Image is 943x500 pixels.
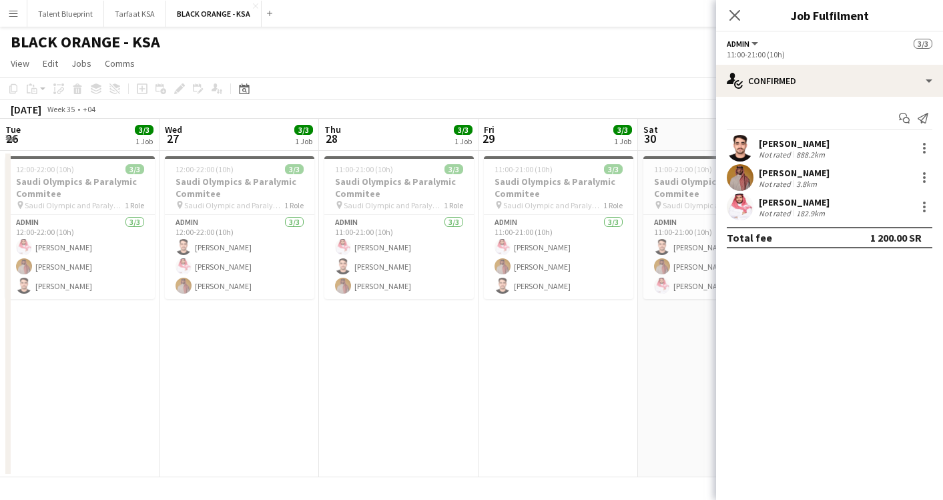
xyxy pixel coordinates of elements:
button: Tarfaat KSA [104,1,166,27]
span: Saudi Olympic and Paralympic committee [344,200,444,210]
span: 27 [163,131,182,146]
span: 3/3 [285,164,304,174]
h3: Saudi Olympics & Paralymic Commitee [324,176,474,200]
app-job-card: 11:00-21:00 (10h)3/3Saudi Olympics & Paralymic Commitee Saudi Olympic and Paralympic committee1 R... [643,156,793,299]
app-job-card: 11:00-21:00 (10h)3/3Saudi Olympics & Paralymic Commitee Saudi Olympic and Paralympic committee1 R... [484,156,633,299]
app-card-role: Admin3/312:00-22:00 (10h)[PERSON_NAME][PERSON_NAME][PERSON_NAME] [165,215,314,299]
div: 1 Job [295,136,312,146]
h1: BLACK ORANGE - KSA [11,32,160,52]
span: Jobs [71,57,91,69]
span: 1 Role [603,200,623,210]
span: Comms [105,57,135,69]
div: Total fee [727,231,772,244]
a: Edit [37,55,63,72]
div: Not rated [759,150,794,160]
span: 29 [482,131,495,146]
span: 11:00-21:00 (10h) [654,164,712,174]
div: 888.2km [794,150,828,160]
h3: Saudi Olympics & Paralymic Commitee [5,176,155,200]
div: 1 Job [614,136,631,146]
span: Saudi Olympic and Paralympic committee [25,200,125,210]
span: 3/3 [604,164,623,174]
span: 26 [3,131,21,146]
span: 11:00-21:00 (10h) [495,164,553,174]
span: Tue [5,123,21,136]
span: View [11,57,29,69]
span: Admin [727,39,749,49]
button: Talent Blueprint [27,1,104,27]
span: Saudi Olympic and Paralympic committee [503,200,603,210]
div: +04 [83,104,95,114]
span: 12:00-22:00 (10h) [16,164,74,174]
span: Saudi Olympic and Paralympic committee [184,200,284,210]
span: Sat [643,123,658,136]
span: 3/3 [914,39,932,49]
div: 3.8km [794,179,820,189]
a: Comms [99,55,140,72]
app-card-role: Admin3/311:00-21:00 (10h)[PERSON_NAME][PERSON_NAME][PERSON_NAME] [484,215,633,299]
div: Confirmed [716,65,943,97]
a: Jobs [66,55,97,72]
span: 12:00-22:00 (10h) [176,164,234,174]
button: BLACK ORANGE - KSA [166,1,262,27]
h3: Saudi Olympics & Paralymic Commitee [484,176,633,200]
div: 1 200.00 SR [870,231,922,244]
a: View [5,55,35,72]
span: Fri [484,123,495,136]
span: 3/3 [444,164,463,174]
span: 11:00-21:00 (10h) [335,164,393,174]
span: 3/3 [135,125,153,135]
app-job-card: 12:00-22:00 (10h)3/3Saudi Olympics & Paralymic Commitee Saudi Olympic and Paralympic committee1 R... [165,156,314,299]
app-job-card: 11:00-21:00 (10h)3/3Saudi Olympics & Paralymic Commitee Saudi Olympic and Paralympic committee1 R... [324,156,474,299]
app-card-role: Admin3/312:00-22:00 (10h)[PERSON_NAME][PERSON_NAME][PERSON_NAME] [5,215,155,299]
span: 1 Role [284,200,304,210]
span: Week 35 [44,104,77,114]
span: 30 [641,131,658,146]
app-job-card: 12:00-22:00 (10h)3/3Saudi Olympics & Paralymic Commitee Saudi Olympic and Paralympic committee1 R... [5,156,155,299]
span: 3/3 [294,125,313,135]
span: 3/3 [613,125,632,135]
span: Thu [324,123,341,136]
span: Saudi Olympic and Paralympic committee [663,200,763,210]
div: [PERSON_NAME] [759,138,830,150]
span: 1 Role [125,200,144,210]
h3: Job Fulfilment [716,7,943,24]
div: 182.9km [794,208,828,218]
div: Not rated [759,208,794,218]
button: Admin [727,39,760,49]
app-card-role: Admin3/311:00-21:00 (10h)[PERSON_NAME][PERSON_NAME][PERSON_NAME] [324,215,474,299]
app-card-role: Admin3/311:00-21:00 (10h)[PERSON_NAME][PERSON_NAME][PERSON_NAME] [643,215,793,299]
span: 3/3 [454,125,473,135]
div: [PERSON_NAME] [759,167,830,179]
div: [PERSON_NAME] [759,196,830,208]
span: Wed [165,123,182,136]
div: [DATE] [11,103,41,116]
div: Not rated [759,179,794,189]
h3: Saudi Olympics & Paralymic Commitee [165,176,314,200]
span: Edit [43,57,58,69]
div: 1 Job [135,136,153,146]
span: 1 Role [444,200,463,210]
span: 28 [322,131,341,146]
span: 3/3 [125,164,144,174]
h3: Saudi Olympics & Paralymic Commitee [643,176,793,200]
div: 11:00-21:00 (10h) [727,49,932,59]
div: 1 Job [454,136,472,146]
